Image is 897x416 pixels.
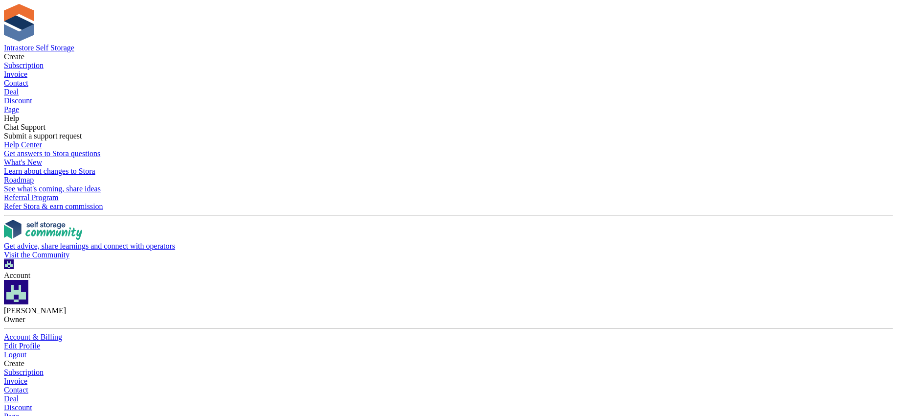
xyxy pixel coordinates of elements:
a: Subscription [4,61,893,70]
a: Invoice [4,377,893,386]
img: Mathew Tremewan [4,280,28,304]
a: Intrastore Self Storage [4,44,74,52]
div: Owner [4,315,893,324]
span: Account [4,271,30,279]
span: Chat Support [4,123,45,131]
a: Get advice, share learnings and connect with operators Visit the Community [4,220,893,259]
a: Invoice [4,70,893,79]
span: Create [4,359,24,368]
a: Edit Profile [4,342,893,350]
a: Logout [4,350,893,359]
a: Deal [4,88,893,96]
a: Contact [4,79,893,88]
a: Page [4,105,893,114]
a: Referral Program Refer Stora & earn commission [4,193,893,211]
div: Refer Stora & earn commission [4,202,893,211]
span: Help Center [4,140,42,149]
a: Discount [4,403,893,412]
a: Subscription [4,368,893,377]
a: Deal [4,394,893,403]
span: Visit the Community [4,251,69,259]
a: Help Center Get answers to Stora questions [4,140,893,158]
div: Get advice, share learnings and connect with operators [4,242,893,251]
a: Contact [4,386,893,394]
span: Roadmap [4,176,34,184]
span: Create [4,52,24,61]
div: Get answers to Stora questions [4,149,893,158]
div: [PERSON_NAME] [4,306,893,315]
div: Submit a support request [4,132,893,140]
a: Roadmap See what's coming, share ideas [4,176,893,193]
div: Learn about changes to Stora [4,167,893,176]
img: stora-icon-8386f47178a22dfd0bd8f6a31ec36ba5ce8667c1dd55bd0f319d3a0aa187defe.svg [4,4,34,42]
img: Mathew Tremewan [4,259,14,269]
span: Help [4,114,19,122]
a: Discount [4,96,893,105]
a: Account & Billing [4,333,893,342]
div: See what's coming, share ideas [4,185,893,193]
span: Referral Program [4,193,59,202]
span: What's New [4,158,42,166]
a: What's New Learn about changes to Stora [4,158,893,176]
img: community-logo-e120dcb29bea30313fccf008a00513ea5fe9ad107b9d62852cae38739ed8438e.svg [4,220,82,240]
